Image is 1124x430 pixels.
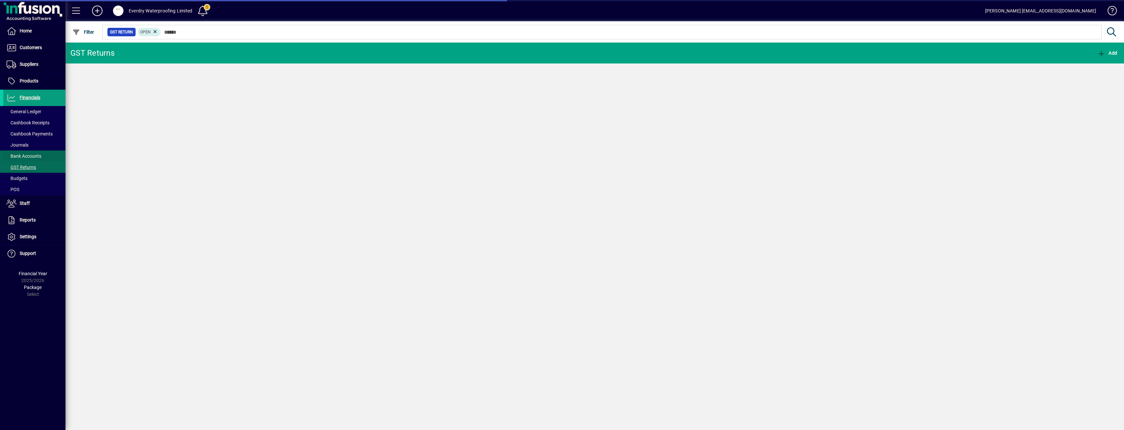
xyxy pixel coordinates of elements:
[7,131,53,136] span: Cashbook Payments
[87,5,108,17] button: Add
[7,142,28,148] span: Journals
[7,153,41,159] span: Bank Accounts
[7,176,28,181] span: Budgets
[7,187,19,192] span: POS
[7,120,49,125] span: Cashbook Receipts
[3,229,66,245] a: Settings
[20,95,40,100] span: Financials
[3,23,66,39] a: Home
[20,251,36,256] span: Support
[19,271,47,276] span: Financial Year
[129,6,192,16] div: Everdry Waterproofing Limited
[108,5,129,17] button: Profile
[3,151,66,162] a: Bank Accounts
[20,201,30,206] span: Staff
[3,73,66,89] a: Products
[20,217,36,223] span: Reports
[3,117,66,128] a: Cashbook Receipts
[72,29,94,35] span: Filter
[1103,1,1116,23] a: Knowledge Base
[3,106,66,117] a: General Ledger
[71,26,96,38] button: Filter
[20,234,36,239] span: Settings
[24,285,42,290] span: Package
[138,28,161,36] mat-chip: Status: Open
[3,184,66,195] a: POS
[3,212,66,228] a: Reports
[110,29,133,35] span: GST Return
[3,56,66,73] a: Suppliers
[20,45,42,50] span: Customers
[20,62,38,67] span: Suppliers
[140,30,151,34] span: Open
[3,139,66,151] a: Journals
[3,245,66,262] a: Support
[3,40,66,56] a: Customers
[3,162,66,173] a: GST Returns
[3,128,66,139] a: Cashbook Payments
[3,195,66,212] a: Staff
[20,78,38,83] span: Products
[1096,47,1119,59] button: Add
[3,173,66,184] a: Budgets
[70,48,115,58] div: GST Returns
[985,6,1096,16] div: [PERSON_NAME] [EMAIL_ADDRESS][DOMAIN_NAME]
[1097,50,1117,56] span: Add
[7,165,36,170] span: GST Returns
[7,109,41,114] span: General Ledger
[20,28,32,33] span: Home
